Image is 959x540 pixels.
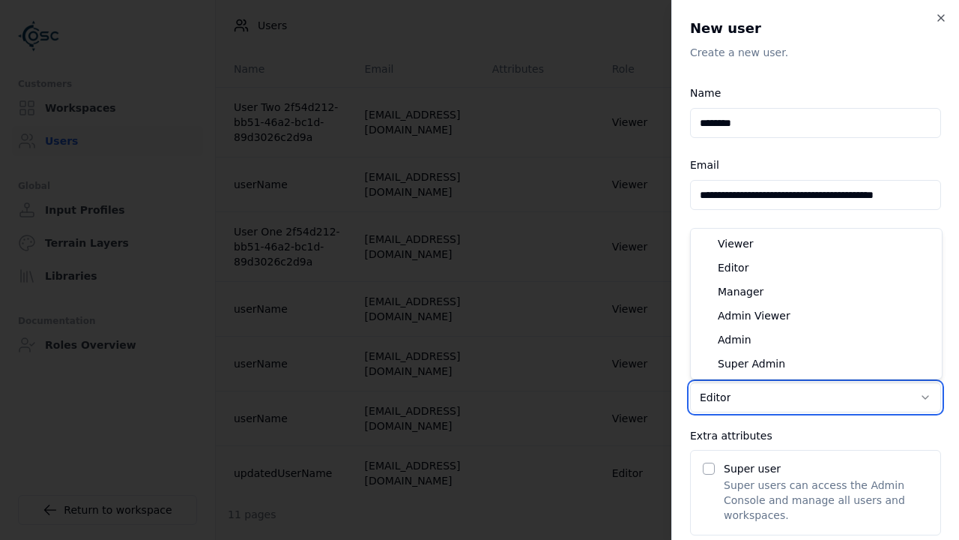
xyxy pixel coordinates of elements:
span: Super Admin [718,356,785,371]
span: Editor [718,260,748,275]
span: Admin Viewer [718,308,790,323]
span: Admin [718,332,751,347]
span: Manager [718,284,763,299]
span: Viewer [718,236,754,251]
